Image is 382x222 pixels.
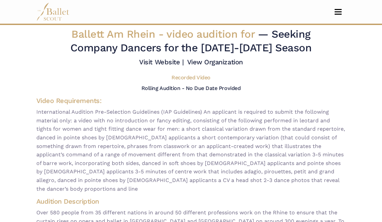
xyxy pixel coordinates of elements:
span: — Seeking Company Dancers for the [DATE]-[DATE] Season [70,28,312,54]
h5: Rolling Audition - No Due Date Provided [141,85,241,91]
button: Toggle navigation [330,9,346,15]
span: Ballett Am Rhein - [71,28,258,40]
a: View Organization [187,58,243,66]
span: International Audition Pre-Selection Guidelines (IAP Guidelines) An applicant is required to subm... [36,108,346,193]
a: Visit Website | [139,58,183,66]
h4: Audition Description [36,197,346,206]
span: video audition for [166,28,255,40]
h5: Recorded Video [171,74,210,81]
span: Video Requirements: [36,97,102,105]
